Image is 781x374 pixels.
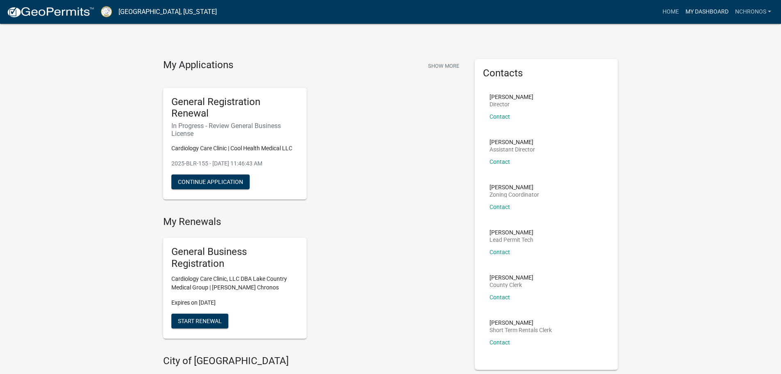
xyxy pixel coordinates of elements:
[163,59,233,71] h4: My Applications
[490,94,533,100] p: [PERSON_NAME]
[163,216,462,228] h4: My Renewals
[171,298,298,307] p: Expires on [DATE]
[171,275,298,292] p: Cardiology Care Clinic, LLC DBA Lake Country Medical Group | [PERSON_NAME] Chronos
[490,147,535,152] p: Assistant Director
[163,355,462,367] h4: City of [GEOGRAPHIC_DATA]
[490,139,535,145] p: [PERSON_NAME]
[490,204,510,210] a: Contact
[490,282,533,288] p: County Clerk
[682,4,732,20] a: My Dashboard
[490,339,510,346] a: Contact
[490,275,533,280] p: [PERSON_NAME]
[118,5,217,19] a: [GEOGRAPHIC_DATA], [US_STATE]
[171,159,298,168] p: 2025-BLR-155 - [DATE] 11:46:43 AM
[732,4,774,20] a: Nchronos
[171,314,228,328] button: Start Renewal
[171,122,298,138] h6: In Progress - Review General Business License
[171,174,250,189] button: Continue Application
[490,158,510,165] a: Contact
[483,67,610,79] h5: Contacts
[490,184,539,190] p: [PERSON_NAME]
[171,96,298,120] h5: General Registration Renewal
[163,216,462,345] wm-registration-list-section: My Renewals
[490,249,510,255] a: Contact
[171,246,298,270] h5: General Business Registration
[490,237,533,243] p: Lead Permit Tech
[101,6,112,17] img: Putnam County, Georgia
[425,59,462,73] button: Show More
[659,4,682,20] a: Home
[490,113,510,120] a: Contact
[178,317,222,324] span: Start Renewal
[490,229,533,235] p: [PERSON_NAME]
[490,294,510,301] a: Contact
[490,327,552,333] p: Short Term Rentals Clerk
[171,144,298,153] p: Cardiology Care Clinic | Cool Health Medical LLC
[490,320,552,326] p: [PERSON_NAME]
[490,101,533,107] p: Director
[490,192,539,197] p: Zoning Coordinator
